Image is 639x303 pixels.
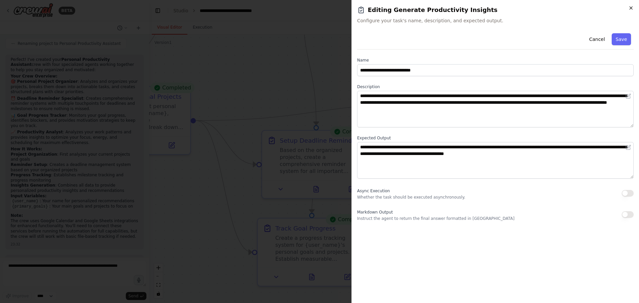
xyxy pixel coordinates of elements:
[357,189,390,193] span: Async Execution
[357,216,515,221] p: Instruct the agent to return the final answer formatted in [GEOGRAPHIC_DATA]
[357,5,634,15] h2: Editing Generate Productivity Insights
[357,84,634,89] label: Description
[585,33,609,45] button: Cancel
[357,17,634,24] span: Configure your task's name, description, and expected output.
[624,92,632,100] button: Open in editor
[357,210,393,215] span: Markdown Output
[357,135,634,141] label: Expected Output
[357,195,465,200] p: Whether the task should be executed asynchronously.
[357,58,634,63] label: Name
[624,143,632,151] button: Open in editor
[612,33,631,45] button: Save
